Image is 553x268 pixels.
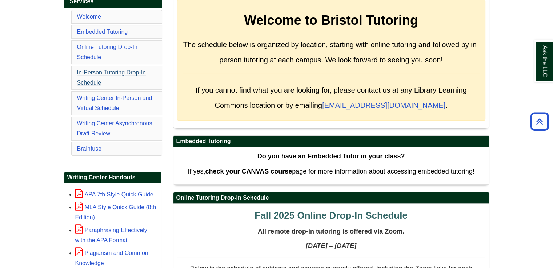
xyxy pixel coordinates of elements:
[257,153,405,160] strong: Do you have an Embedded Tutor in your class?
[173,136,489,147] h2: Embedded Tutoring
[77,44,137,60] a: Online Tutoring Drop-In Schedule
[77,13,101,20] a: Welcome
[75,204,156,220] a: MLA Style Quick Guide (8th Edition)
[255,210,407,221] span: Fall 2025 Online Drop-In Schedule
[195,86,466,109] span: If you cannot find what you are looking for, please contact us at any Library Learning Commons lo...
[205,168,292,175] strong: check your CANVAS course
[75,191,153,198] a: APA 7th Style Quick Guide
[64,172,161,183] h2: Writing Center Handouts
[528,117,551,126] a: Back to Top
[188,168,474,175] span: If yes, page for more information about accessing embedded tutoring!
[77,120,152,137] a: Writing Center Asynchronous Draft Review
[77,69,146,86] a: In-Person Tutoring Drop-In Schedule
[258,228,404,235] span: All remote drop-in tutoring is offered via Zoom.
[322,101,445,109] a: [EMAIL_ADDRESS][DOMAIN_NAME]
[75,227,147,243] a: Paraphrasing Effectively with the APA Format
[244,13,418,28] strong: Welcome to Bristol Tutoring
[306,242,356,249] strong: [DATE] – [DATE]
[75,250,148,266] a: Plagiarism and Common Knowledge
[77,95,152,111] a: Writing Center In-Person and Virtual Schedule
[77,29,128,35] a: Embedded Tutoring
[77,146,102,152] a: Brainfuse
[183,41,479,64] span: The schedule below is organized by location, starting with online tutoring and followed by in-per...
[173,192,489,204] h2: Online Tutoring Drop-In Schedule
